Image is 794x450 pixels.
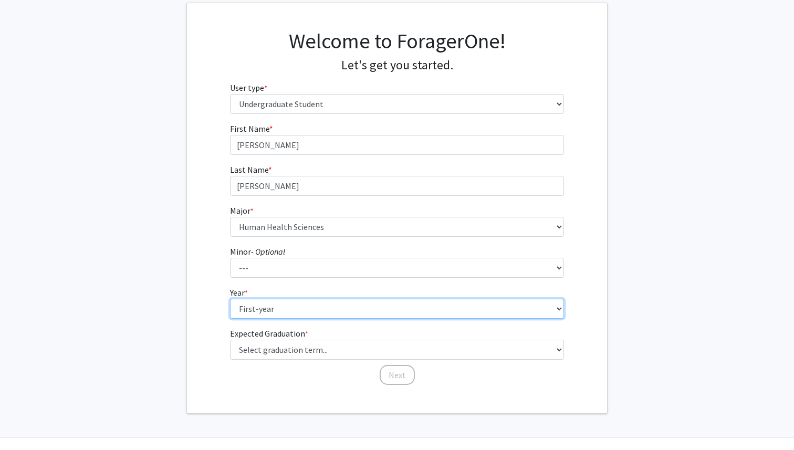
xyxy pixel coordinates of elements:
label: Expected Graduation [230,327,308,340]
label: Minor [230,245,285,258]
label: User type [230,81,267,94]
span: Last Name [230,164,268,175]
h1: Welcome to ForagerOne! [230,28,565,54]
h4: Let's get you started. [230,58,565,73]
button: Next [380,365,415,385]
span: First Name [230,123,269,134]
iframe: Chat [8,403,45,442]
i: - Optional [251,246,285,257]
label: Major [230,204,254,217]
label: Year [230,286,248,299]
